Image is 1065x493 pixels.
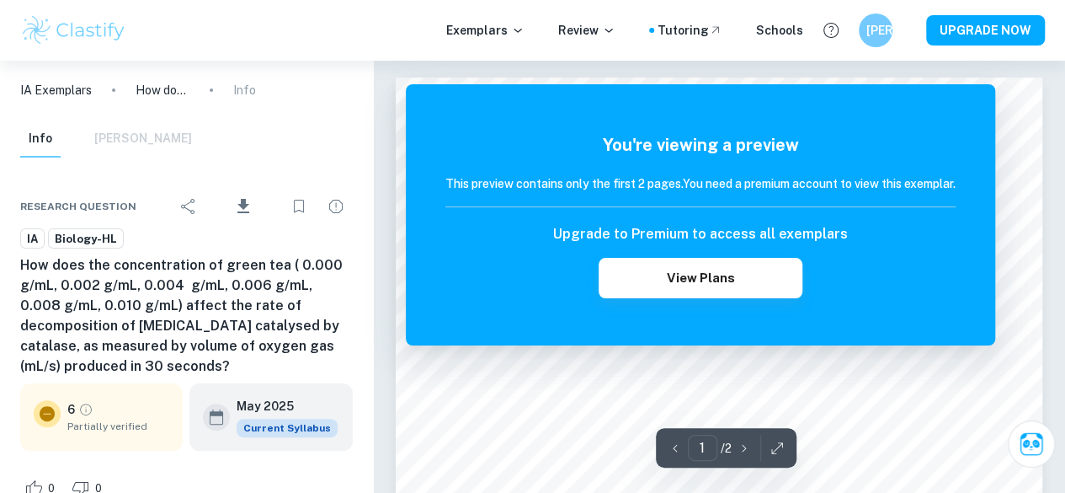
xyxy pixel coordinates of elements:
div: Bookmark [282,190,316,223]
button: Info [20,121,61,158]
button: Help and Feedback [817,16,845,45]
p: Exemplars [446,21,525,40]
p: / 2 [721,439,732,458]
img: Clastify logo [20,13,127,47]
span: IA [21,231,44,248]
a: IA Exemplars [20,81,92,99]
button: View Plans [599,258,802,298]
h5: You're viewing a preview [445,132,956,158]
h6: [PERSON_NAME] [866,21,886,40]
p: 6 [67,400,75,419]
div: Share [172,190,205,223]
span: Partially verified [67,419,169,434]
a: Biology-HL [48,228,124,249]
a: IA [20,228,45,249]
p: Review [558,21,615,40]
span: Biology-HL [49,231,123,248]
button: UPGRADE NOW [926,15,1045,46]
h6: This preview contains only the first 2 pages. You need a premium account to view this exemplar. [445,174,956,193]
a: Schools [756,21,803,40]
h6: Upgrade to Premium to access all exemplars [553,224,848,244]
button: Ask Clai [1008,421,1055,468]
div: This exemplar is based on the current syllabus. Feel free to refer to it for inspiration/ideas wh... [237,419,338,437]
h6: How‬‭ does‬‭ the‬‭ concentration‬‭ of‬‭ green‬‭ tea‬‭ (‬‭ 0.000‬‭ g/mL,‬‭ 0.002‬‭ g/mL,‬‭ 0.004‬ ... [20,255,353,377]
div: Download [209,185,279,228]
a: Tutoring [658,21,722,40]
span: Research question [20,199,136,214]
a: Grade partially verified [78,402,93,417]
span: Current Syllabus [237,419,338,437]
p: Info [233,81,256,99]
div: Report issue [319,190,353,223]
h6: May 2025 [237,397,324,415]
p: How‬‭ does‬‭ the‬‭ concentration‬‭ of‬‭ green‬‭ tea‬‭ (‬‭ 0.000‬‭ g/mL,‬‭ 0.002‬‭ g/mL,‬‭ 0.004‬ ... [136,81,189,99]
button: [PERSON_NAME] [859,13,892,47]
